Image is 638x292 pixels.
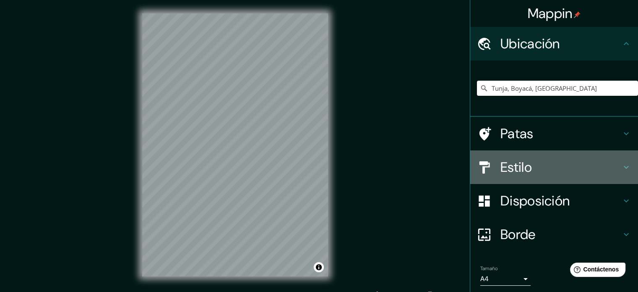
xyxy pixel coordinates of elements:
[314,262,324,272] button: Activar o desactivar atribución
[470,150,638,184] div: Estilo
[142,13,328,276] canvas: Mapa
[480,274,489,283] font: A4
[470,117,638,150] div: Patas
[500,192,570,210] font: Disposición
[500,35,560,53] font: Ubicación
[528,5,573,22] font: Mappin
[563,259,629,283] iframe: Lanzador de widgets de ayuda
[500,226,536,243] font: Borde
[470,27,638,61] div: Ubicación
[480,265,497,272] font: Tamaño
[480,272,531,286] div: A4
[477,81,638,96] input: Elige tu ciudad o zona
[470,184,638,218] div: Disposición
[500,158,532,176] font: Estilo
[470,218,638,251] div: Borde
[500,125,534,142] font: Patas
[574,11,581,18] img: pin-icon.png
